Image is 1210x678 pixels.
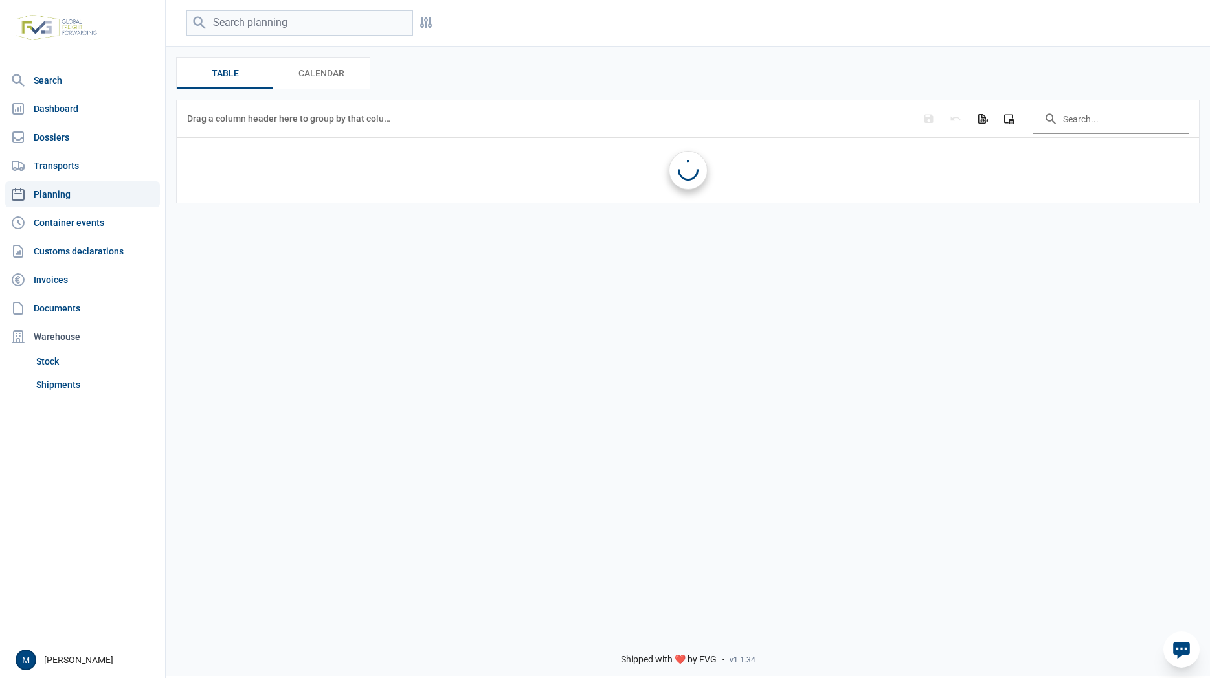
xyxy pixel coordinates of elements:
a: Stock [31,350,160,373]
a: Invoices [5,267,160,293]
a: Dashboard [5,96,160,122]
span: - [722,654,724,666]
a: Planning [5,181,160,207]
div: Drag a column header here to group by that column [187,108,395,129]
div: Export all data to Excel [970,107,994,130]
span: Table [212,65,239,81]
a: Customs declarations [5,238,160,264]
a: Documents [5,295,160,321]
a: Dossiers [5,124,160,150]
div: Loading... [678,160,699,181]
a: Search [5,67,160,93]
div: Data grid toolbar [187,100,1189,137]
span: v1.1.34 [730,655,756,665]
span: Calendar [298,65,344,81]
a: Transports [5,153,160,179]
a: Container events [5,210,160,236]
button: M [16,650,36,670]
span: Shipped with ❤️ by FVG [621,654,717,666]
a: Shipments [31,373,160,396]
input: Search planning [186,10,413,36]
div: Column Chooser [997,107,1020,130]
img: FVG - Global freight forwarding [10,10,102,45]
div: [PERSON_NAME] [16,650,157,670]
input: Search in the data grid [1033,103,1189,134]
div: Warehouse [5,324,160,350]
